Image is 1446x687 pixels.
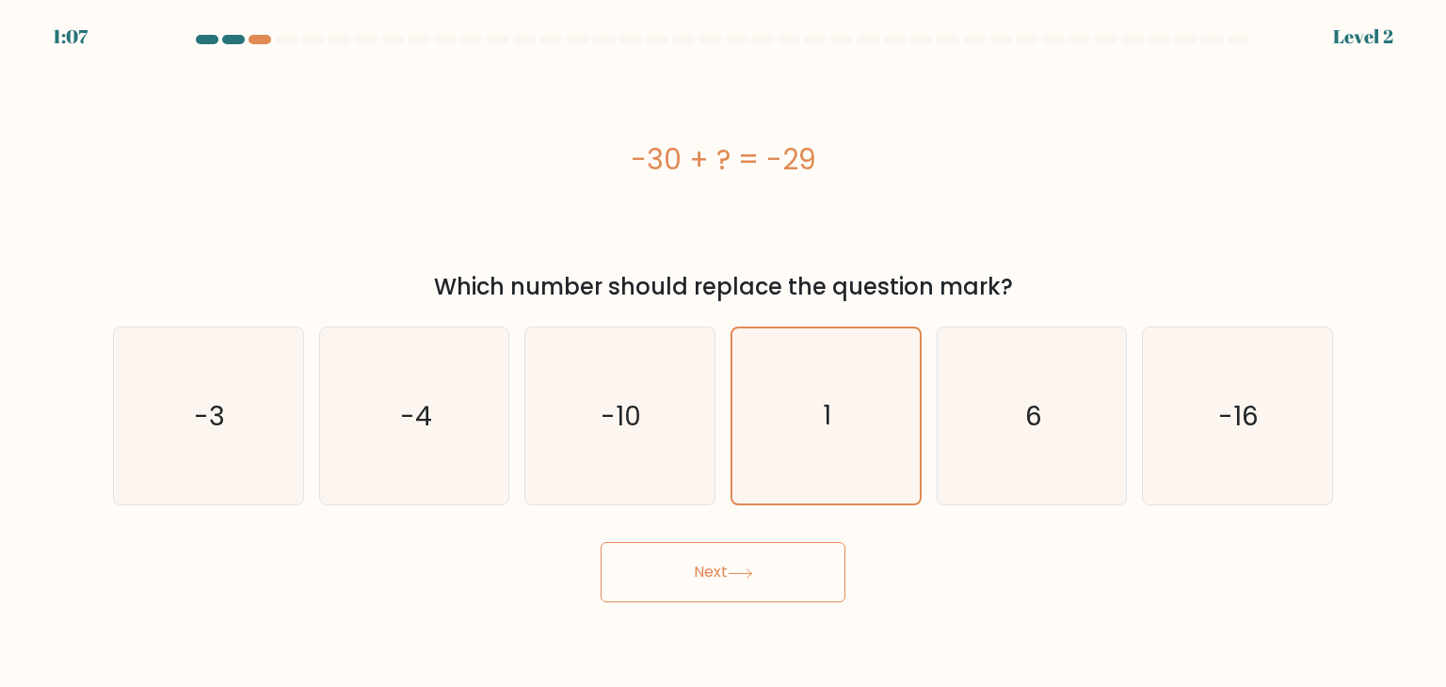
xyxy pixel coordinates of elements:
div: 1:07 [53,23,88,51]
div: Level 2 [1333,23,1393,51]
text: -3 [195,397,226,435]
text: -16 [1219,397,1260,435]
div: -30 + ? = -29 [113,138,1333,181]
text: -4 [400,397,432,435]
text: -10 [602,397,642,435]
button: Next [601,542,845,602]
text: 6 [1025,397,1042,435]
div: Which number should replace the question mark? [124,270,1322,304]
text: 1 [824,398,832,435]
